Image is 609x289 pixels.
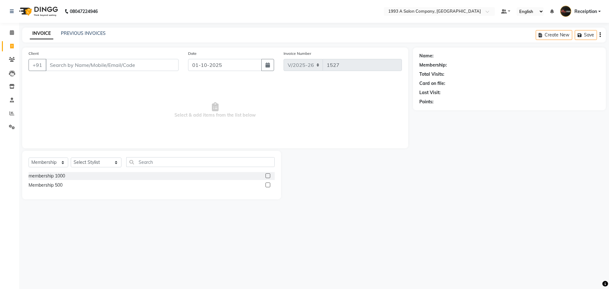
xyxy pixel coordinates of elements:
div: membership 1000 [29,173,65,179]
input: Search [126,157,275,167]
button: Create New [536,30,572,40]
button: Save [575,30,597,40]
b: 08047224946 [70,3,98,20]
a: PREVIOUS INVOICES [61,30,106,36]
button: +91 [29,59,46,71]
div: Total Visits: [419,71,444,78]
a: INVOICE [30,28,53,39]
div: Points: [419,99,434,105]
span: Select & add items from the list below [29,79,402,142]
span: Receiption [574,8,597,15]
div: Name: [419,53,434,59]
div: Membership 500 [29,182,62,189]
img: Receiption [560,6,571,17]
label: Client [29,51,39,56]
label: Invoice Number [284,51,311,56]
div: Membership: [419,62,447,68]
input: Search by Name/Mobile/Email/Code [46,59,179,71]
div: Last Visit: [419,89,441,96]
label: Date [188,51,197,56]
div: Card on file: [419,80,445,87]
img: logo [16,3,60,20]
